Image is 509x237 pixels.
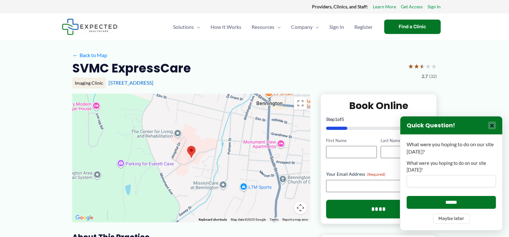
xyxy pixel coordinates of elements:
a: [STREET_ADDRESS] [108,80,153,86]
img: Google [74,214,95,222]
a: Register [349,16,378,38]
span: Sign In [329,16,344,38]
span: ★ [425,60,431,72]
button: Maybe later [433,214,470,224]
button: Keyboard shortcuts [199,217,227,222]
span: (32) [429,72,437,80]
span: (Required) [367,172,385,177]
a: Learn More [373,3,396,11]
span: Register [354,16,373,38]
span: ← [72,52,78,58]
a: ResourcesMenu Toggle [246,16,286,38]
span: Map data ©2025 Google [231,218,266,221]
button: Toggle fullscreen view [294,97,307,110]
span: Menu Toggle [194,16,200,38]
a: Terms (opens in new tab) [270,218,279,221]
button: Map camera controls [294,201,307,214]
span: Solutions [173,16,194,38]
h2: Book Online [326,99,431,112]
span: Company [291,16,313,38]
span: 2.7 [422,72,428,80]
h2: SVMC ExpressCare [72,60,191,76]
a: Find a Clinic [384,20,441,34]
span: ★ [419,60,425,72]
a: How It Works [205,16,246,38]
strong: Providers, Clinics, and Staff: [312,4,368,9]
button: Close [488,122,496,129]
a: Sign In [427,3,441,11]
span: Menu Toggle [313,16,319,38]
span: Menu Toggle [274,16,281,38]
label: Your Email Address [326,171,431,177]
h3: Quick Question! [407,122,455,129]
label: First Name [326,138,376,144]
span: How It Works [211,16,241,38]
a: SolutionsMenu Toggle [168,16,205,38]
label: What were you hoping to do on our site [DATE]? [407,160,496,173]
label: Last Name [381,138,431,144]
span: 5 [341,116,344,122]
a: Sign In [324,16,349,38]
a: CompanyMenu Toggle [286,16,324,38]
a: Get Access [401,3,423,11]
a: ←Back to Map [72,50,107,60]
span: 1 [335,116,337,122]
div: Imaging Clinic [72,78,106,89]
nav: Primary Site Navigation [168,16,378,38]
img: Expected Healthcare Logo - side, dark font, small [62,19,117,35]
span: ★ [414,60,419,72]
p: What were you hoping to do on our site [DATE]? [407,141,496,155]
a: Report a map error [282,218,308,221]
span: Resources [252,16,274,38]
a: Open this area in Google Maps (opens a new window) [74,214,95,222]
span: ★ [431,60,437,72]
span: ★ [408,60,414,72]
p: Step of [326,117,431,122]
